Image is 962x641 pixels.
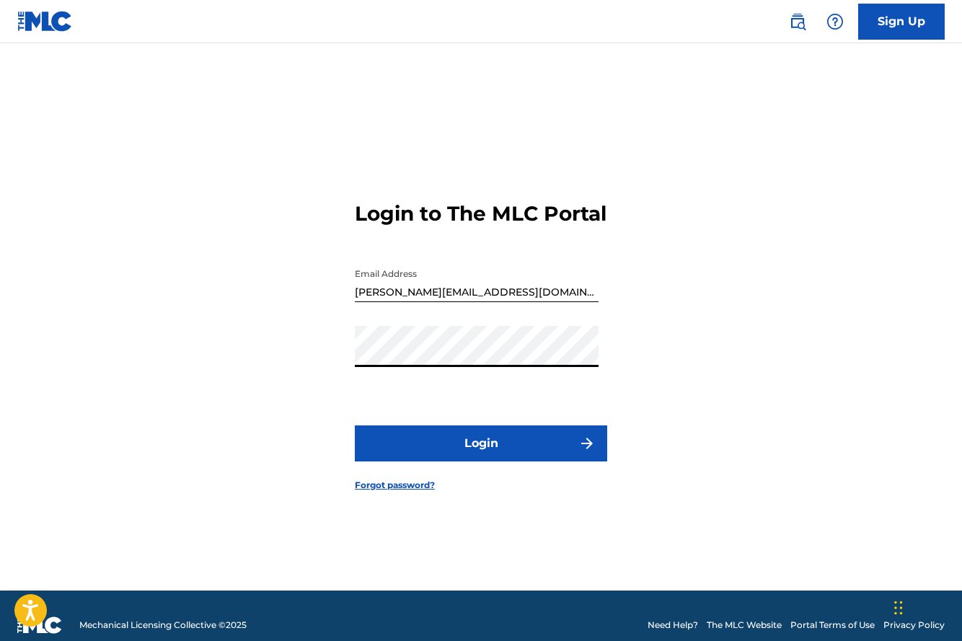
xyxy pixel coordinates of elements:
[707,619,782,632] a: The MLC Website
[821,7,850,36] div: Help
[894,586,903,629] div: Drag
[648,619,698,632] a: Need Help?
[890,572,962,641] iframe: Chat Widget
[355,425,607,461] button: Login
[783,7,812,36] a: Public Search
[826,13,844,30] img: help
[79,619,247,632] span: Mechanical Licensing Collective © 2025
[355,201,606,226] h3: Login to The MLC Portal
[790,619,875,632] a: Portal Terms of Use
[17,11,73,32] img: MLC Logo
[17,616,62,634] img: logo
[355,479,435,492] a: Forgot password?
[858,4,945,40] a: Sign Up
[789,13,806,30] img: search
[883,619,945,632] a: Privacy Policy
[578,435,596,452] img: f7272a7cc735f4ea7f67.svg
